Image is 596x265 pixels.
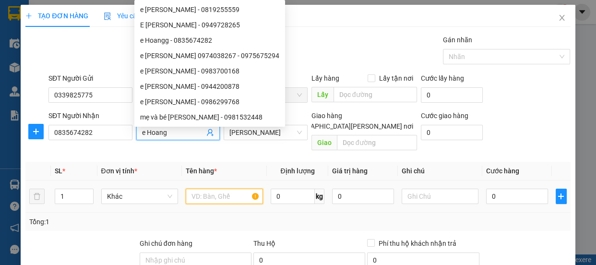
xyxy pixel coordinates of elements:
span: Yêu cầu xuất hóa đơn điện tử [104,12,205,20]
img: icon [104,12,111,20]
div: e hoàng - 0944200878 [134,79,285,94]
div: Tổng: 1 [29,217,231,227]
input: VD: Bàn, Ghế [186,189,263,204]
input: Dọc đường [337,135,417,150]
input: Dọc đường [334,87,417,102]
div: E Hoàng - 0949728265 [134,17,285,33]
label: Cước lấy hàng [421,74,464,82]
button: delete [29,189,45,204]
span: close [558,14,566,22]
input: 0 [332,189,394,204]
div: e Hoangg - 0835674282 [134,33,285,48]
div: e Hoàng - 0986299768 [134,94,285,109]
div: e Hoàng - 0983700168 [134,63,285,79]
th: Ghi chú [398,162,483,181]
div: SĐT Người Nhận [48,110,132,121]
span: VP Ngọc Hồi [229,125,302,140]
input: Ghi Chú [402,189,479,204]
div: e [PERSON_NAME] - 0983700168 [140,66,279,76]
label: Gán nhãn [443,36,472,44]
span: Lấy [311,87,334,102]
div: E [PERSON_NAME] - 0949728265 [140,20,279,30]
div: SĐT Người Gửi [48,73,132,84]
span: plus [556,193,566,200]
input: Cước giao hàng [421,125,483,140]
span: Giá trị hàng [332,167,368,175]
div: mẹ và bé [PERSON_NAME] - 0981532448 [140,112,279,122]
div: e [PERSON_NAME] - 0986299768 [140,96,279,107]
button: plus [556,189,567,204]
span: Cước hàng [486,167,519,175]
span: plus [29,128,43,135]
span: Đơn vị tính [101,167,137,175]
div: e Hoàng - 0819255559 [134,2,285,17]
div: e [PERSON_NAME] 0974038267 - 0975675294 [140,50,279,61]
span: TẠO ĐƠN HÀNG [25,12,88,20]
span: Tên hàng [186,167,217,175]
span: Định lượng [280,167,314,175]
span: [GEOGRAPHIC_DATA][PERSON_NAME] nơi [282,121,417,132]
label: Cước giao hàng [421,112,468,120]
span: Lấy tận nơi [375,73,417,84]
span: plus [25,12,32,19]
div: e Hoàng 0974038267 - 0975675294 [134,48,285,63]
span: Khác [107,189,173,204]
span: Giao [311,135,337,150]
span: Thu Hộ [253,240,275,247]
span: Lấy hàng [311,74,339,82]
div: mẹ và bé hoàng liêm - 0981532448 [134,109,285,125]
label: Ghi chú đơn hàng [140,240,192,247]
div: e [PERSON_NAME] - 0944200878 [140,81,279,92]
div: e [PERSON_NAME] - 0819255559 [140,4,279,15]
div: e Hoangg - 0835674282 [140,35,279,46]
span: kg [315,189,324,204]
button: plus [28,124,44,139]
span: SL [55,167,62,175]
span: Phí thu hộ khách nhận trả [375,238,460,249]
button: Close [548,5,575,32]
span: Giao hàng [311,112,342,120]
span: user-add [206,129,214,136]
input: Cước lấy hàng [421,87,483,103]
